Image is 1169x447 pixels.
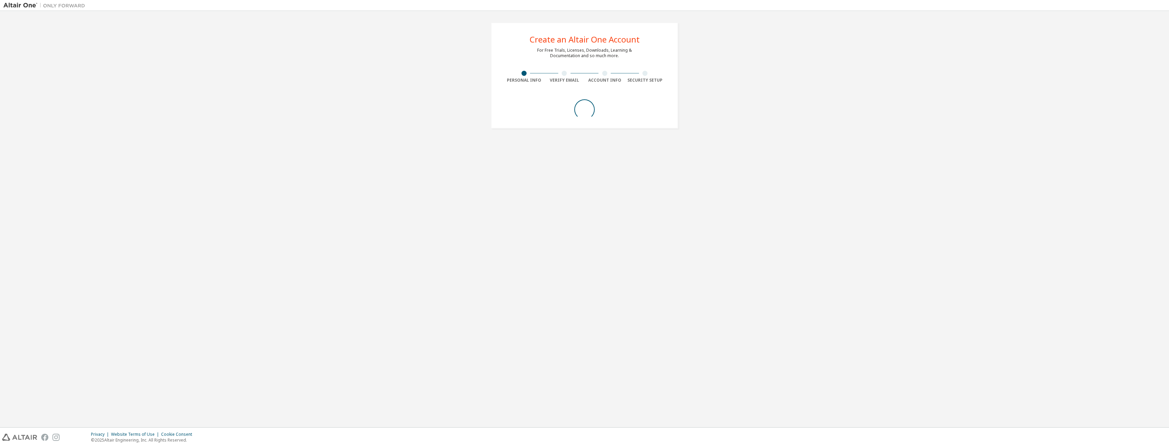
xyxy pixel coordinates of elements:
img: facebook.svg [41,434,48,441]
div: Personal Info [504,78,544,83]
div: Create an Altair One Account [530,35,640,44]
img: Altair One [3,2,89,9]
div: Security Setup [625,78,666,83]
div: Account Info [584,78,625,83]
p: © 2025 Altair Engineering, Inc. All Rights Reserved. [91,437,196,443]
div: For Free Trials, Licenses, Downloads, Learning & Documentation and so much more. [537,48,632,59]
div: Cookie Consent [161,432,196,437]
div: Privacy [91,432,111,437]
div: Website Terms of Use [111,432,161,437]
div: Verify Email [544,78,585,83]
img: instagram.svg [52,434,60,441]
img: altair_logo.svg [2,434,37,441]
